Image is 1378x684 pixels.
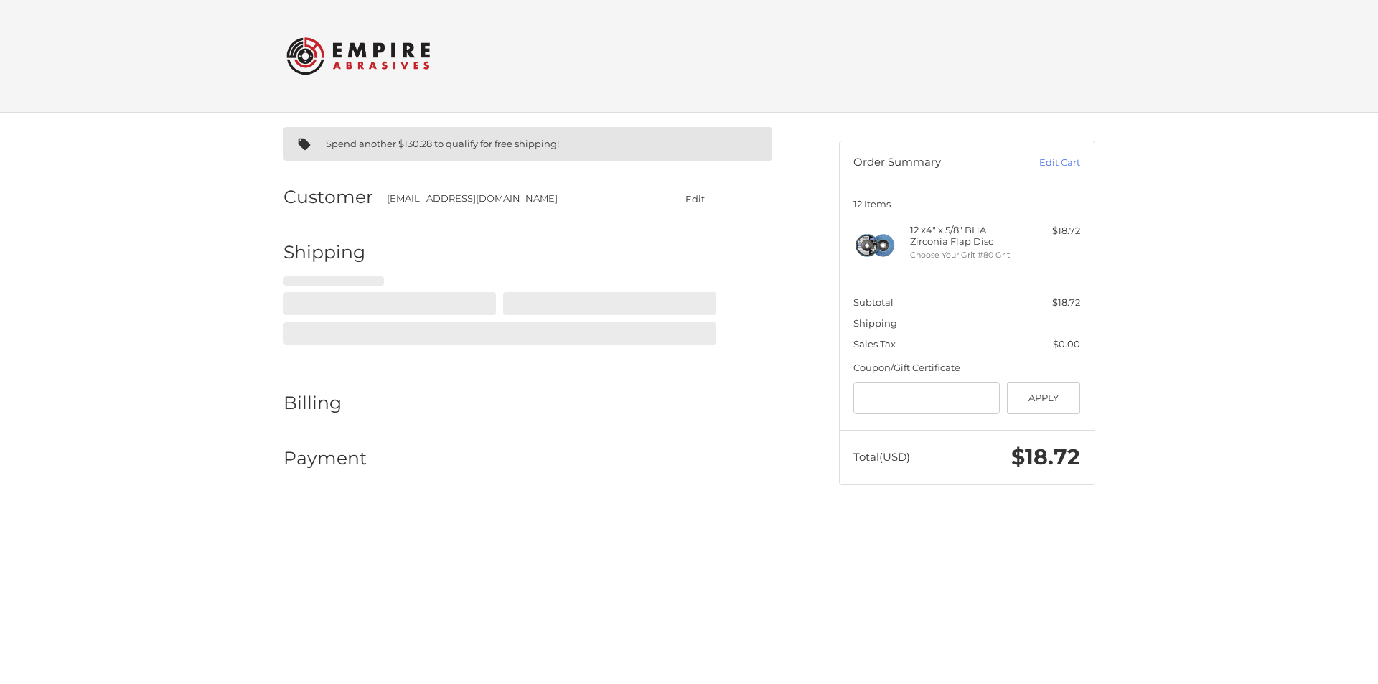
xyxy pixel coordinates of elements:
[910,249,1020,261] li: Choose Your Grit #80 Grit
[1023,224,1080,238] div: $18.72
[1053,338,1080,350] span: $0.00
[853,382,1000,414] input: Gift Certificate or Coupon Code
[1052,296,1080,308] span: $18.72
[1008,156,1080,170] a: Edit Cart
[853,361,1080,375] div: Coupon/Gift Certificate
[283,241,367,263] h2: Shipping
[853,338,896,350] span: Sales Tax
[853,450,910,464] span: Total (USD)
[1073,317,1080,329] span: --
[853,296,894,308] span: Subtotal
[853,317,897,329] span: Shipping
[1007,382,1081,414] button: Apply
[283,447,367,469] h2: Payment
[286,28,430,84] img: Empire Abrasives
[283,392,367,414] h2: Billing
[387,192,647,206] div: [EMAIL_ADDRESS][DOMAIN_NAME]
[326,138,559,149] span: Spend another $130.28 to qualify for free shipping!
[283,186,373,208] h2: Customer
[675,188,716,209] button: Edit
[1011,444,1080,470] span: $18.72
[853,156,1008,170] h3: Order Summary
[853,198,1080,210] h3: 12 Items
[910,224,1020,248] h4: 12 x 4" x 5/8" BHA Zirconia Flap Disc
